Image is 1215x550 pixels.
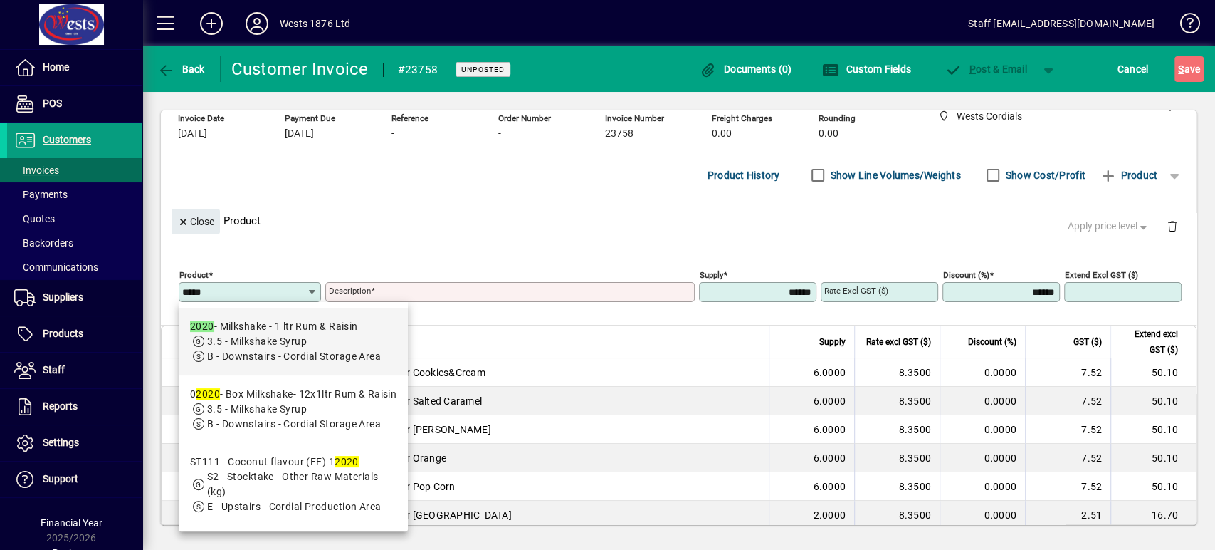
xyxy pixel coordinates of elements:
span: - [391,128,394,140]
span: Unposted [461,65,505,74]
span: 2.0000 [814,508,846,522]
div: 0 - Box Milkshake- 12x1ltr Rum & Raisin [190,387,396,402]
span: Staff [43,364,65,375]
span: Suppliers [43,291,83,303]
button: Delete [1155,209,1189,243]
mat-option: ST111 - Coconut flavour (FF) 12020 [179,443,408,526]
div: 8.3500 [863,365,931,380]
mat-label: Extend excl GST ($) [1065,270,1138,280]
a: POS [7,86,142,122]
div: 8.3500 [863,394,931,408]
span: ost & Email [945,63,1027,75]
span: Custom Fields [821,63,911,75]
span: Milkshake - 2 ltr [PERSON_NAME] [339,422,491,437]
em: 2020 [335,456,359,467]
div: Product [161,194,1196,247]
span: 6.0000 [814,422,846,437]
span: B - Downstairs - Cordial Storage Area [207,418,381,430]
button: Apply price level [1062,214,1156,239]
span: 6.0000 [814,394,846,408]
td: 50.10 [1110,387,1196,415]
td: 0.0000 [940,501,1025,529]
span: Product History [708,164,780,187]
app-page-header-button: Delete [1155,219,1189,232]
em: 2020 [196,388,220,400]
div: 8.3500 [863,451,931,465]
span: Quotes [14,213,55,224]
button: Add [189,11,234,36]
span: Customers [43,134,91,145]
td: 16.70 [1110,501,1196,529]
span: Extend excl GST ($) [1120,326,1178,358]
mat-label: Product [179,270,209,280]
td: 7.52 [1025,472,1110,501]
button: Product History [702,162,786,188]
span: S [1178,63,1184,75]
button: Custom Fields [818,56,915,82]
a: Products [7,316,142,352]
span: 0.00 [712,128,732,140]
div: 8.3500 [863,508,931,522]
span: Milkshake - 2 ltr Cookies&Cream [339,365,485,380]
a: Staff [7,353,142,388]
span: Backorders [14,237,73,249]
td: 2.51 [1025,501,1110,529]
a: Home [7,50,142,85]
button: Back [154,56,209,82]
button: Documents (0) [696,56,796,82]
mat-option: 02020 - Box Milkshake- 12x1ltr Rum & Raisin [179,375,408,443]
span: Supply [819,334,846,350]
td: 0.0000 [940,444,1025,472]
a: Knowledge Base [1169,3,1197,49]
span: B - Downstairs - Cordial Storage Area [207,351,381,362]
span: Settings [43,437,79,448]
span: ave [1178,58,1200,81]
button: Cancel [1114,56,1152,82]
span: Close [177,210,214,234]
div: ST111 - Coconut flavour (FF) 1 [190,455,396,469]
span: Back [157,63,205,75]
label: Show Line Volumes/Weights [828,168,961,182]
em: 2020 [190,321,214,332]
div: Staff [EMAIL_ADDRESS][DOMAIN_NAME] [968,12,1154,35]
span: Apply price level [1068,219,1150,234]
td: 7.52 [1025,415,1110,444]
a: Settings [7,425,142,461]
app-page-header-button: Back [142,56,221,82]
td: 7.52 [1025,387,1110,415]
span: Reports [43,400,78,412]
span: GST ($) [1073,334,1102,350]
td: 50.10 [1110,472,1196,501]
span: E - Upstairs - Cordial Production Area [207,501,382,512]
mat-option: 2020 - Milkshake - 1 ltr Rum & Raisin [179,308,408,375]
mat-label: Rate excl GST ($) [824,286,888,296]
div: 8.3500 [863,422,931,437]
td: 0.0000 [940,415,1025,444]
span: [DATE] [285,128,314,140]
span: [DATE] [178,128,207,140]
span: Financial Year [41,517,102,529]
span: Communications [14,261,98,273]
span: S2 - Stocktake - Other Raw Materials (kg) [207,471,379,497]
td: 50.10 [1110,444,1196,472]
a: Communications [7,255,142,279]
div: 8.3500 [863,479,931,494]
span: Discount (%) [968,334,1016,350]
td: 0.0000 [940,358,1025,387]
a: Backorders [7,231,142,255]
mat-label: Description [329,286,371,296]
span: 3.5 - Milkshake Syrup [207,336,307,347]
mat-label: Supply [700,270,723,280]
span: Support [43,473,78,484]
span: Payments [14,189,68,200]
button: Profile [234,11,280,36]
span: 0.00 [819,128,838,140]
span: 6.0000 [814,451,846,465]
span: 3.5 - Milkshake Syrup [207,403,307,415]
td: 7.52 [1025,358,1110,387]
td: 50.10 [1110,415,1196,444]
span: Documents (0) [700,63,792,75]
span: Milkshake - 2 ltr Salted Caramel [339,394,482,408]
span: Cancel [1117,58,1149,81]
div: #23758 [398,58,438,81]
